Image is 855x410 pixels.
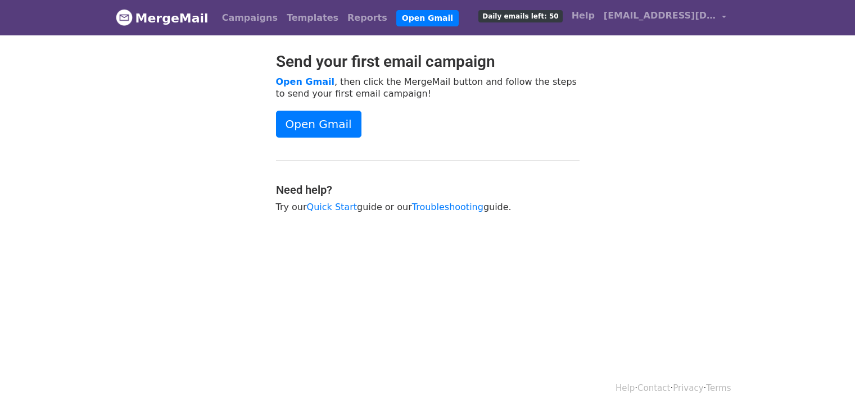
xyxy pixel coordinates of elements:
[567,4,599,27] a: Help
[276,183,580,197] h4: Need help?
[218,7,282,29] a: Campaigns
[276,76,334,87] a: Open Gmail
[706,383,731,393] a: Terms
[276,201,580,213] p: Try our guide or our guide.
[116,9,133,26] img: MergeMail logo
[396,10,459,26] a: Open Gmail
[478,10,562,22] span: Daily emails left: 50
[616,383,635,393] a: Help
[276,52,580,71] h2: Send your first email campaign
[637,383,670,393] a: Contact
[307,202,357,212] a: Quick Start
[412,202,483,212] a: Troubleshooting
[276,111,361,138] a: Open Gmail
[604,9,716,22] span: [EMAIL_ADDRESS][DOMAIN_NAME]
[599,4,731,31] a: [EMAIL_ADDRESS][DOMAIN_NAME]
[673,383,703,393] a: Privacy
[474,4,567,27] a: Daily emails left: 50
[276,76,580,99] p: , then click the MergeMail button and follow the steps to send your first email campaign!
[282,7,343,29] a: Templates
[116,6,209,30] a: MergeMail
[343,7,392,29] a: Reports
